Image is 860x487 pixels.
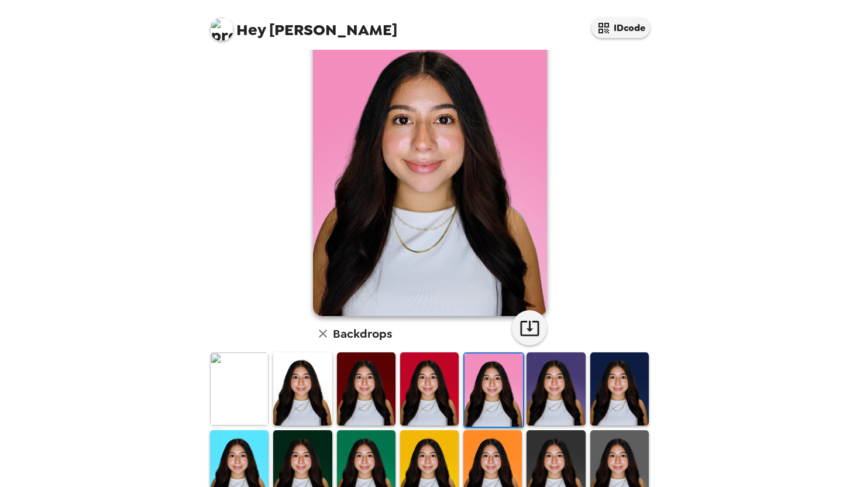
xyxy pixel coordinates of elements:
[210,12,397,38] span: [PERSON_NAME]
[210,18,233,41] img: profile pic
[236,19,266,40] span: Hey
[210,352,269,426] img: Original
[591,18,650,38] button: IDcode
[313,15,547,316] img: user
[333,324,392,343] h6: Backdrops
